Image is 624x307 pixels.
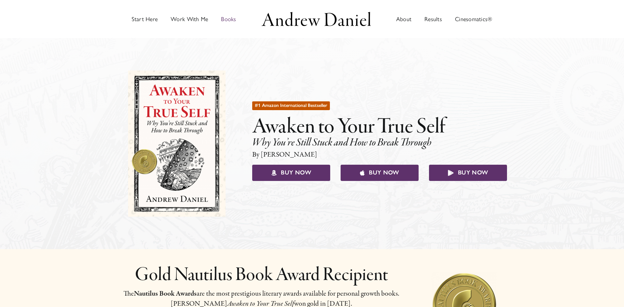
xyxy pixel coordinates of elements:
img: Andrew Daniel Logo [259,10,373,28]
img: awaken-to-your-true-self-andrew-daniel-cover-gold-nautilus-book-award-25 [128,70,226,217]
a: Start Here [132,1,158,37]
span: Work With Me [171,16,208,22]
h2: Gold Nautilus Book Award Recipient [117,265,406,286]
strong: Nautilus Book Awards [134,289,197,299]
i: #1 Amazon International Bestseller [252,101,330,110]
span: Results [424,16,442,22]
em: Why You’re Still Stuck and How to Break Through [252,135,432,150]
span: Buy Now [369,169,399,176]
span: Cinesomatics® [455,16,492,22]
a: Buy Now [252,165,331,181]
p: By [PERSON_NAME] [252,150,507,160]
a: Buy Now [341,165,419,181]
a: Buy Now [429,165,507,181]
span: Buy Now [281,169,311,176]
span: Start Here [132,16,158,22]
span: Buy Now [458,169,488,176]
a: About [396,1,411,37]
span: About [396,16,411,22]
span: Books [221,16,236,22]
a: Discover books written by Andrew Daniel [221,1,236,37]
a: Cinesomatics® [455,1,492,37]
a: Work with Andrew in groups or private sessions [171,1,208,37]
a: Results [424,1,442,37]
h1: Awaken to Your True Self [252,113,507,141]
